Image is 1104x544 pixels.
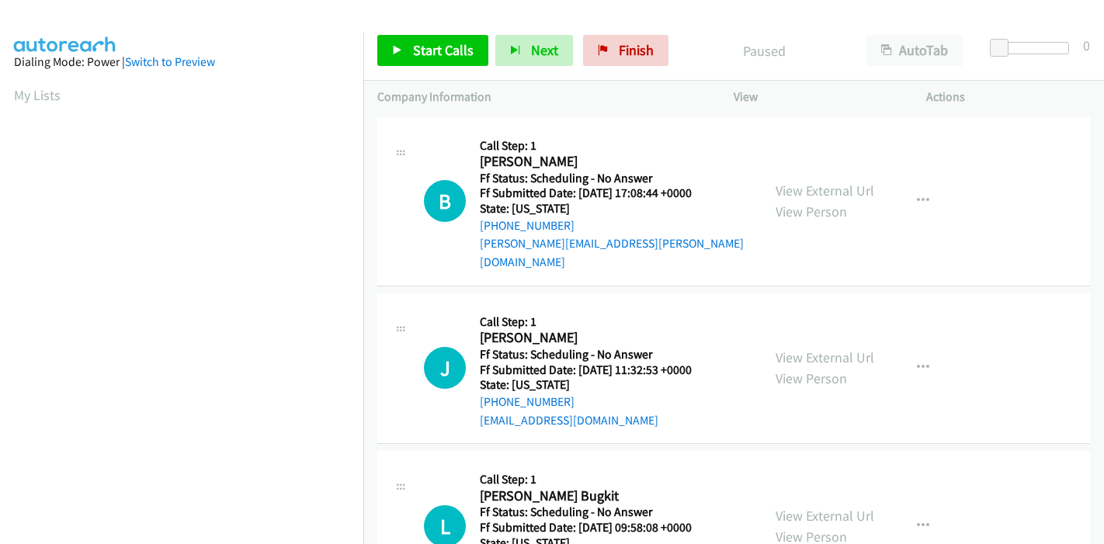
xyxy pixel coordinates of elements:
[480,236,744,269] a: [PERSON_NAME][EMAIL_ADDRESS][PERSON_NAME][DOMAIN_NAME]
[424,180,466,222] h1: B
[480,347,711,362] h5: Ff Status: Scheduling - No Answer
[424,180,466,222] div: The call is yet to be attempted
[480,413,658,428] a: [EMAIL_ADDRESS][DOMAIN_NAME]
[14,53,349,71] div: Dialing Mode: Power |
[776,507,874,525] a: View External Url
[14,86,61,104] a: My Lists
[480,185,748,201] h5: Ff Submitted Date: [DATE] 17:08:44 +0000
[734,88,898,106] p: View
[377,35,488,66] a: Start Calls
[1083,35,1090,56] div: 0
[926,88,1091,106] p: Actions
[866,35,963,66] button: AutoTab
[583,35,668,66] a: Finish
[495,35,573,66] button: Next
[480,472,711,487] h5: Call Step: 1
[480,377,711,393] h5: State: [US_STATE]
[776,348,874,366] a: View External Url
[480,201,748,217] h5: State: [US_STATE]
[480,520,711,535] h5: Ff Submitted Date: [DATE] 09:58:08 +0000
[619,41,654,59] span: Finish
[424,347,466,389] div: The call is yet to be attempted
[480,153,711,171] h2: [PERSON_NAME]
[531,41,558,59] span: Next
[424,347,466,389] h1: J
[776,203,847,220] a: View Person
[480,487,711,505] h2: [PERSON_NAME] Bugkit
[480,394,575,409] a: [PHONE_NUMBER]
[480,504,711,520] h5: Ff Status: Scheduling - No Answer
[776,369,847,387] a: View Person
[480,218,575,233] a: [PHONE_NUMBER]
[125,54,215,69] a: Switch to Preview
[413,41,474,59] span: Start Calls
[480,329,711,347] h2: [PERSON_NAME]
[998,42,1069,54] div: Delay between calls (in seconds)
[377,88,706,106] p: Company Information
[480,171,748,186] h5: Ff Status: Scheduling - No Answer
[480,314,711,330] h5: Call Step: 1
[776,182,874,199] a: View External Url
[480,362,711,378] h5: Ff Submitted Date: [DATE] 11:32:53 +0000
[480,138,748,154] h5: Call Step: 1
[689,40,838,61] p: Paused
